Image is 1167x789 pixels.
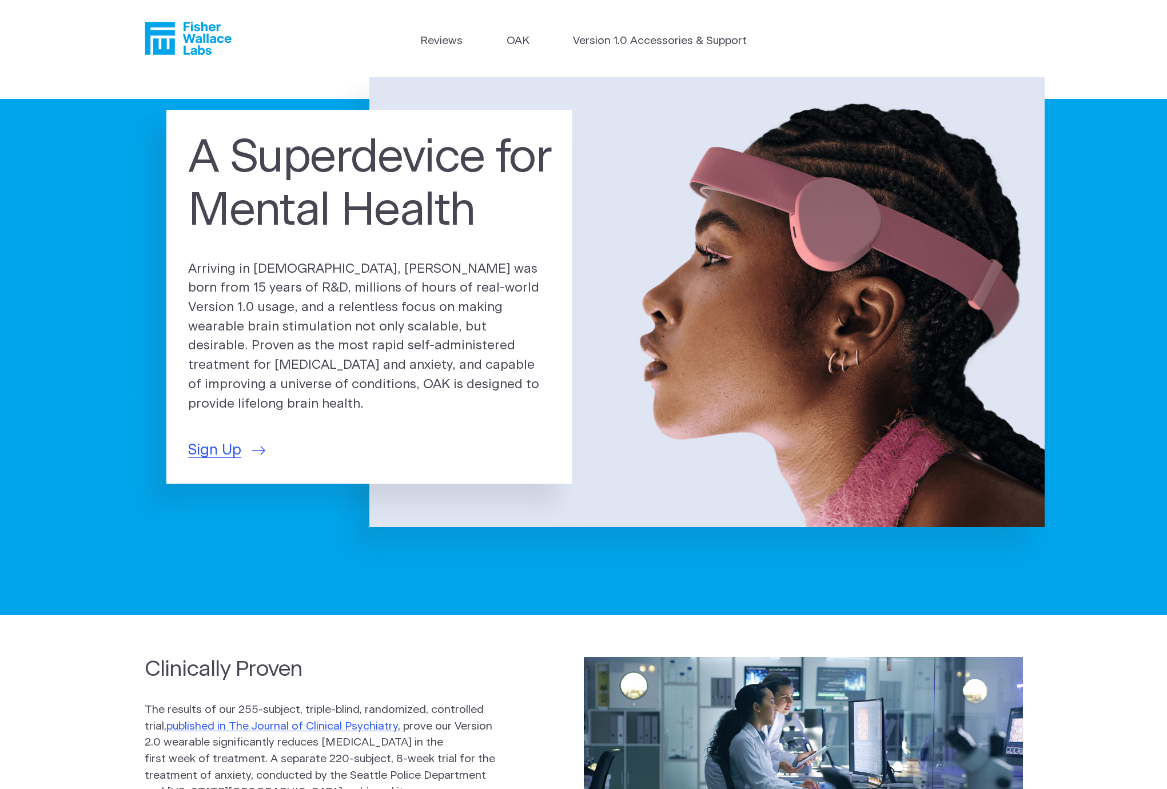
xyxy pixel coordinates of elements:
a: Reviews [420,33,463,50]
a: Sign Up [188,439,265,461]
a: Version 1.0 Accessories & Support [573,33,747,50]
a: Fisher Wallace [145,22,232,55]
h2: Clinically Proven [145,655,496,684]
span: Sign Up [188,439,241,461]
h1: A Superdevice for Mental Health [188,131,551,237]
a: published in The Journal of Clinical Psychiatry [166,721,398,732]
p: Arriving in [DEMOGRAPHIC_DATA], [PERSON_NAME] was born from 15 years of R&D, millions of hours of... [188,260,551,414]
a: OAK [507,33,529,50]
